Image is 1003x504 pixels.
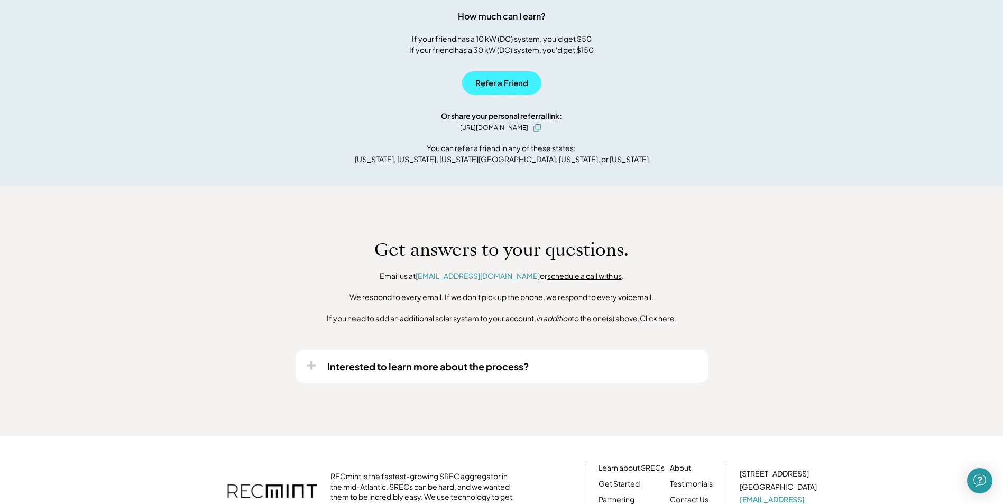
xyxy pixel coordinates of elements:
a: [EMAIL_ADDRESS][DOMAIN_NAME] [416,271,540,281]
div: We respond to every email. If we don't pick up the phone, we respond to every voicemail. [349,292,654,303]
div: Open Intercom Messenger [967,468,992,493]
button: click to copy [531,122,544,134]
a: Get Started [599,479,640,489]
div: [URL][DOMAIN_NAME] [460,123,528,133]
div: Interested to learn more about the process? [327,360,529,372]
a: About [670,463,691,473]
div: [STREET_ADDRESS] [740,469,809,479]
div: If your friend has a 10 kW (DC) system, you'd get $50 If your friend has a 30 kW (DC) system, you... [409,33,594,55]
div: [GEOGRAPHIC_DATA] [740,482,817,492]
div: Email us at or . [380,271,624,282]
div: If you need to add an additional solar system to your account, to the one(s) above, [327,313,677,324]
a: schedule a call with us [547,271,622,281]
a: Learn about SRECs [599,463,665,473]
div: Or share your personal referral link: [441,110,562,122]
a: Testimonials [670,479,713,489]
u: Click here. [640,313,677,323]
h1: Get answers to your questions. [374,239,629,261]
div: How much can I earn? [458,10,546,23]
div: You can refer a friend in any of these states: [US_STATE], [US_STATE], [US_STATE][GEOGRAPHIC_DATA... [355,143,649,165]
em: in addition [536,313,572,323]
button: Refer a Friend [462,71,541,95]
